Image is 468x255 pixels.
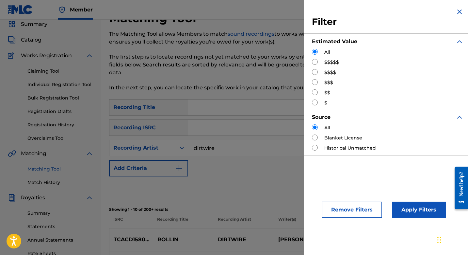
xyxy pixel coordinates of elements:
[21,52,72,60] span: Works Registration
[456,38,463,46] img: expand
[456,113,463,121] img: expand
[109,30,379,46] p: The Matching Tool allows Members to match to works within their catalog. This ensures you'll coll...
[27,166,93,173] a: Matching Tool
[175,164,183,172] img: 9d2ae6d4665cec9f34b9.svg
[312,114,331,120] strong: Source
[27,81,93,88] a: Individual Registration Tool
[8,194,16,202] img: Royalties
[324,49,330,56] label: All
[86,194,93,202] img: expand
[8,20,47,28] a: SummarySummary
[27,121,93,128] a: Registration History
[324,79,333,86] label: $$$
[324,59,339,66] label: $$$$$
[27,179,93,186] a: Match History
[214,236,274,244] p: DIRTWIRE
[322,202,382,218] button: Remove Filters
[324,100,327,106] label: $
[8,52,16,60] img: Works Registration
[213,216,274,228] p: Recording Artist
[27,210,93,217] a: Summary
[70,6,93,13] span: Member
[109,99,460,203] form: Search Form
[86,52,93,60] img: expand
[435,224,468,255] iframe: Chat Widget
[58,6,66,14] img: Top Rightsholder
[324,124,330,131] label: All
[312,16,463,28] h3: Filter
[8,20,16,28] img: Summary
[228,31,274,37] a: sound recordings
[324,89,330,96] label: $$
[324,145,376,152] label: Historical Unmatched
[8,150,16,157] img: Matching
[274,216,335,228] p: Writer(s)
[21,194,45,202] span: Royalties
[153,216,214,228] p: Recording Title
[153,236,214,244] p: ROLLIN
[27,135,93,142] a: Overclaims Tool
[109,207,460,212] p: Showing 1 - 10 of 200+ results
[392,202,446,218] button: Apply Filters
[109,84,379,92] p: In the next step, you can locate the specific work in your catalog that you want to match.
[109,53,379,77] p: The first step is to locate recordings not yet matched to your works by entering criteria in the ...
[21,150,46,157] span: Matching
[86,150,93,157] img: expand
[109,216,153,228] p: ISRC
[109,160,188,176] button: Add Criteria
[21,20,47,28] span: Summary
[324,135,362,141] label: Blanket License
[27,237,93,244] a: Annual Statements
[27,68,93,75] a: Claiming Tool
[8,36,16,44] img: Catalog
[27,95,93,101] a: Bulk Registration Tool
[274,236,334,244] p: [PERSON_NAME] SARTOREEVAN FRASER
[456,8,463,16] img: close
[437,230,441,250] div: Drag
[312,38,357,45] strong: Estimated Value
[27,223,93,230] a: Statements
[109,236,153,244] p: TCACD1580065
[8,36,41,44] a: CatalogCatalog
[21,36,41,44] span: Catalog
[113,144,172,152] div: Recording Artist
[27,108,93,115] a: Registration Drafts
[324,69,336,76] label: $$$$
[8,5,33,14] img: MLC Logo
[450,162,468,214] iframe: Resource Center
